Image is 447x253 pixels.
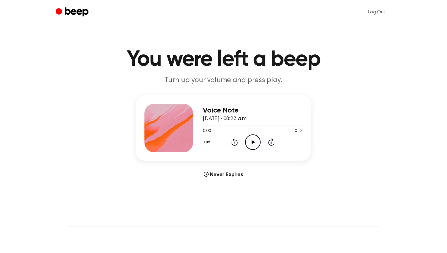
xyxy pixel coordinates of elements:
span: 0:00 [203,128,211,134]
div: Never Expires [136,171,311,178]
button: 1.0x [203,137,212,147]
span: [DATE] · 08:23 a.m. [203,116,248,122]
h1: You were left a beep [68,49,379,71]
a: Log Out [362,5,391,19]
p: Turn up your volume and press play. [107,75,340,85]
a: Beep [56,6,90,18]
h3: Voice Note [203,106,303,115]
span: 0:13 [295,128,303,134]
